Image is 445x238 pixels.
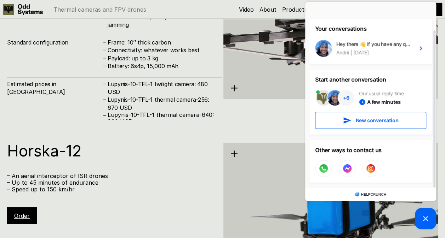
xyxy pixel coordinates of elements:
[108,46,215,54] h4: Connectivity: whatever works best
[12,40,29,57] img: Andrii
[108,96,215,112] h4: Lupynis-10-TFL-1 thermal camera-256: 670 USD
[108,62,215,70] h4: Battery: 6s4p, 15,000 mAh
[56,99,97,106] div: A few minutes
[46,49,65,56] div: [DATE]
[7,38,103,46] h4: Standard configuration
[12,90,28,106] img: Tetiana
[52,118,95,123] span: New conversation
[12,112,123,129] button: New conversation
[12,75,123,84] h3: Start another conversation
[108,13,215,29] h4: Cruise mode helps to pass the “curtain” jamming
[108,54,215,62] h4: Payload: up to 3 kg
[239,6,254,13] a: Video
[108,38,215,46] h4: Frame: 10’’ thick carbon
[103,38,106,46] h4: –
[7,186,215,193] p: – Speed up to 150 km/hr
[14,212,30,219] a: Order
[103,80,106,88] h4: –
[103,95,106,103] h4: –
[12,24,123,33] h3: Your conversations
[7,143,215,159] h1: Horska-12
[7,179,215,186] p: – Up to 45 minutes of endurance
[7,173,215,179] p: – An aerial interceptor of ISR drones
[33,49,46,56] div: Andrii
[103,111,106,119] h4: –
[103,46,106,54] h4: –
[103,54,106,62] h4: –
[108,80,215,96] h4: Lupynis-10-TFL-1 twilight camera: 480 USD
[282,6,307,13] a: Products
[103,62,106,70] h4: –
[56,90,101,97] p: Our usual reply time
[108,112,215,152] p: Lupynis-10-TFL-1 thermal camera-640: 960 USD Learn more about autonomy modules from our friends at
[53,7,146,12] p: Thermal cameras and FPV drones
[12,146,123,154] h3: Other ways to contact us
[7,80,103,96] h4: Estimated prices in [GEOGRAPHIC_DATA]
[24,90,39,106] img: Andrii
[40,95,46,100] span: + 6
[259,6,276,13] a: About
[33,41,108,48] div: Hey there 👋 If you have any questions, we're here to help!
